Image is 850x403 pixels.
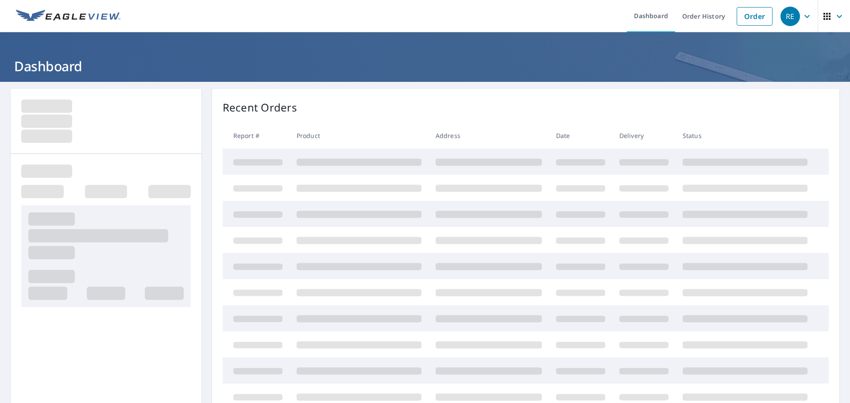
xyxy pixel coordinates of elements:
[676,123,815,149] th: Status
[11,57,839,75] h1: Dashboard
[429,123,549,149] th: Address
[16,10,120,23] img: EV Logo
[223,100,297,115] p: Recent Orders
[290,123,429,149] th: Product
[549,123,612,149] th: Date
[223,123,290,149] th: Report #
[612,123,676,149] th: Delivery
[737,7,773,26] a: Order
[780,7,800,26] div: RE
